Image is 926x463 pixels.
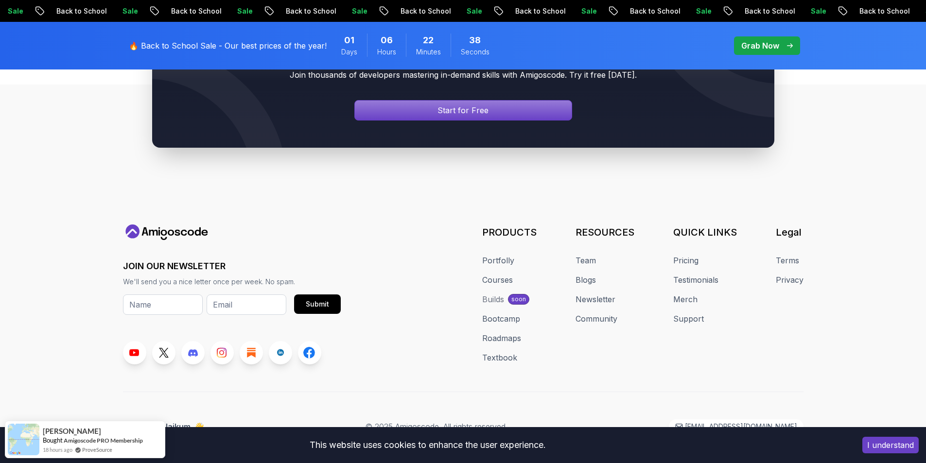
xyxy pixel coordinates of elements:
[673,293,698,305] a: Merch
[669,419,804,434] a: [EMAIL_ADDRESS][DOMAIN_NAME]
[673,274,718,286] a: Testimonials
[499,6,565,16] p: Back to School
[795,6,826,16] p: Sale
[482,332,521,344] a: Roadmaps
[207,294,286,315] input: Email
[565,6,596,16] p: Sale
[123,294,203,315] input: Name
[741,40,779,51] p: Grab Now
[576,293,615,305] a: Newsletter
[210,341,234,364] a: Instagram link
[576,313,617,325] a: Community
[43,436,63,444] span: Bought
[776,225,804,239] h3: Legal
[7,434,848,456] div: This website uses cookies to enhance the user experience.
[82,446,112,454] a: ProveSource
[123,341,146,364] a: Youtube link
[576,255,596,266] a: Team
[482,313,520,325] a: Bootcamp
[64,437,143,444] a: Amigoscode PRO Membership
[269,341,292,364] a: LinkedIn link
[354,100,572,120] a: Signin page
[240,341,263,364] a: Blog link
[381,34,393,47] span: 6 Hours
[181,341,205,364] a: Discord link
[685,422,797,431] p: [EMAIL_ADDRESS][DOMAIN_NAME]
[776,274,804,286] a: Privacy
[155,6,221,16] p: Back to School
[576,274,596,286] a: Blogs
[366,421,507,432] p: © 2025 Amigoscode. All rights reserved.
[776,255,799,266] a: Terms
[129,40,327,51] p: 🔥 Back to School Sale - Our best prices of the year!
[294,294,341,314] button: Submit
[43,427,101,435] span: [PERSON_NAME]
[270,6,336,16] p: Back to School
[193,420,206,433] span: 👋
[482,274,513,286] a: Courses
[482,255,514,266] a: Portfolly
[221,6,252,16] p: Sale
[843,6,909,16] p: Back to School
[461,47,489,57] span: Seconds
[8,424,39,455] img: provesource social proof notification image
[437,104,489,116] p: Start for Free
[344,34,354,47] span: 1 Days
[152,341,175,364] a: Twitter link
[482,352,517,363] a: Textbook
[106,6,138,16] p: Sale
[43,446,72,454] span: 18 hours ago
[614,6,680,16] p: Back to School
[40,6,106,16] p: Back to School
[416,47,441,57] span: Minutes
[673,313,704,325] a: Support
[172,69,755,81] p: Join thousands of developers mastering in-demand skills with Amigoscode. Try it free [DATE].
[673,225,737,239] h3: QUICK LINKS
[673,255,699,266] a: Pricing
[341,47,357,57] span: Days
[729,6,795,16] p: Back to School
[451,6,482,16] p: Sale
[123,421,204,432] p: Assalamualaikum
[511,295,526,303] p: soon
[306,299,329,309] div: Submit
[482,293,504,305] div: Builds
[336,6,367,16] p: Sale
[123,259,341,273] h3: JOIN OUR NEWSLETTER
[680,6,711,16] p: Sale
[576,225,634,239] h3: RESOURCES
[384,6,451,16] p: Back to School
[469,34,481,47] span: 38 Seconds
[482,225,537,239] h3: PRODUCTS
[123,277,341,287] p: We'll send you a nice letter once per week. No spam.
[298,341,321,364] a: Facebook link
[862,437,919,453] button: Accept cookies
[377,47,396,57] span: Hours
[423,34,434,47] span: 22 Minutes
